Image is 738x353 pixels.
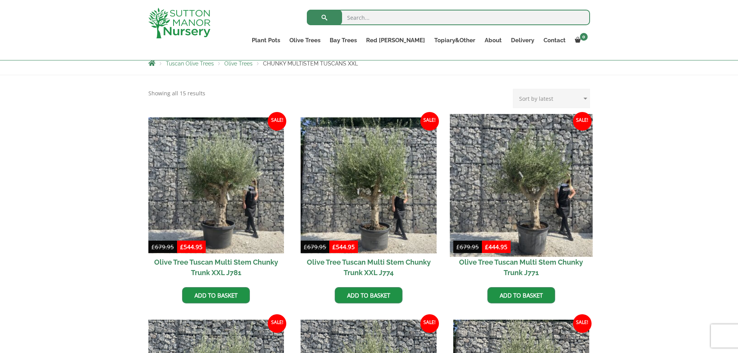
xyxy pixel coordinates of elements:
[570,35,590,46] a: 0
[180,243,184,251] span: £
[573,112,592,131] span: Sale!
[332,243,336,251] span: £
[453,117,589,281] a: Sale! Olive Tree Tuscan Multi Stem Chunky Trunk J771
[263,60,358,67] span: CHUNKY MULTISTEM TUSCANS XXL
[513,89,590,108] select: Shop order
[148,117,284,253] img: Olive Tree Tuscan Multi Stem Chunky Trunk XXL J781
[268,112,286,131] span: Sale!
[285,35,325,46] a: Olive Trees
[166,60,214,67] a: Tuscan Olive Trees
[456,243,460,251] span: £
[148,60,590,66] nav: Breadcrumbs
[224,60,253,67] a: Olive Trees
[453,253,589,281] h2: Olive Tree Tuscan Multi Stem Chunky Trunk J771
[301,253,437,281] h2: Olive Tree Tuscan Multi Stem Chunky Trunk XXL J774
[180,243,203,251] bdi: 544.95
[480,35,506,46] a: About
[420,314,439,333] span: Sale!
[485,243,507,251] bdi: 444.95
[307,10,590,25] input: Search...
[301,117,437,281] a: Sale! Olive Tree Tuscan Multi Stem Chunky Trunk XXL J774
[420,112,439,131] span: Sale!
[573,314,592,333] span: Sale!
[539,35,570,46] a: Contact
[247,35,285,46] a: Plant Pots
[580,33,588,41] span: 0
[148,253,284,281] h2: Olive Tree Tuscan Multi Stem Chunky Trunk XXL J781
[487,287,555,303] a: Add to basket: “Olive Tree Tuscan Multi Stem Chunky Trunk J771”
[430,35,480,46] a: Topiary&Other
[456,243,479,251] bdi: 679.95
[182,287,250,303] a: Add to basket: “Olive Tree Tuscan Multi Stem Chunky Trunk XXL J781”
[506,35,539,46] a: Delivery
[151,243,155,251] span: £
[361,35,430,46] a: Red [PERSON_NAME]
[148,89,205,98] p: Showing all 15 results
[148,8,210,38] img: logo
[325,35,361,46] a: Bay Trees
[151,243,174,251] bdi: 679.95
[450,114,592,257] img: Olive Tree Tuscan Multi Stem Chunky Trunk J771
[335,287,403,303] a: Add to basket: “Olive Tree Tuscan Multi Stem Chunky Trunk XXL J774”
[268,314,286,333] span: Sale!
[304,243,307,251] span: £
[485,243,489,251] span: £
[301,117,437,253] img: Olive Tree Tuscan Multi Stem Chunky Trunk XXL J774
[332,243,355,251] bdi: 544.95
[148,117,284,281] a: Sale! Olive Tree Tuscan Multi Stem Chunky Trunk XXL J781
[304,243,326,251] bdi: 679.95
